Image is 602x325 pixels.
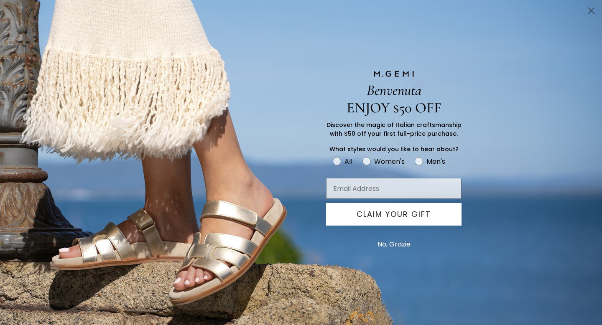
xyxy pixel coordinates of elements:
span: What styles would you like to hear about? [329,145,459,153]
span: Discover the magic of Italian craftsmanship with $50 off your first full-price purchase. [327,121,462,138]
div: Men's [426,156,445,167]
button: CLAIM YOUR GIFT [326,203,462,226]
span: Benvenuta [367,81,421,99]
input: Email Address [326,178,462,199]
div: Women's [374,156,405,167]
button: Close dialog [584,3,599,18]
div: All [344,156,352,167]
img: M.GEMI [373,70,415,78]
button: No, Grazie [373,234,415,255]
span: ENJOY $50 OFF [347,99,441,117]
